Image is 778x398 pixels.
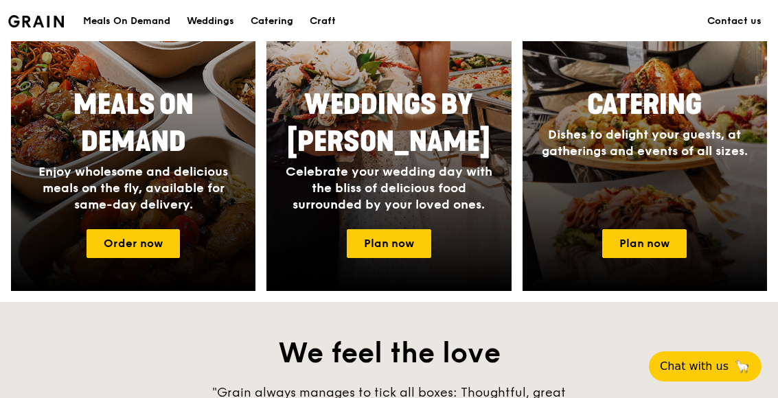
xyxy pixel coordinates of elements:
[587,89,702,121] span: Catering
[179,1,242,42] a: Weddings
[38,164,228,212] span: Enjoy wholesome and delicious meals on the fly, available for same-day delivery.
[301,1,344,42] a: Craft
[286,164,492,212] span: Celebrate your wedding day with the bliss of delicious food surrounded by your loved ones.
[73,89,194,159] span: Meals On Demand
[83,1,170,42] div: Meals On Demand
[660,358,729,375] span: Chat with us
[734,358,751,375] span: 🦙
[287,89,490,159] span: Weddings by [PERSON_NAME]
[347,229,431,258] a: Plan now
[542,127,748,159] span: Dishes to delight your guests, at gatherings and events of all sizes.
[8,15,64,27] img: Grain
[242,1,301,42] a: Catering
[699,1,770,42] a: Contact us
[87,229,180,258] a: Order now
[187,1,234,42] div: Weddings
[649,351,762,382] button: Chat with us🦙
[602,229,687,258] a: Plan now
[251,1,293,42] div: Catering
[310,1,336,42] div: Craft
